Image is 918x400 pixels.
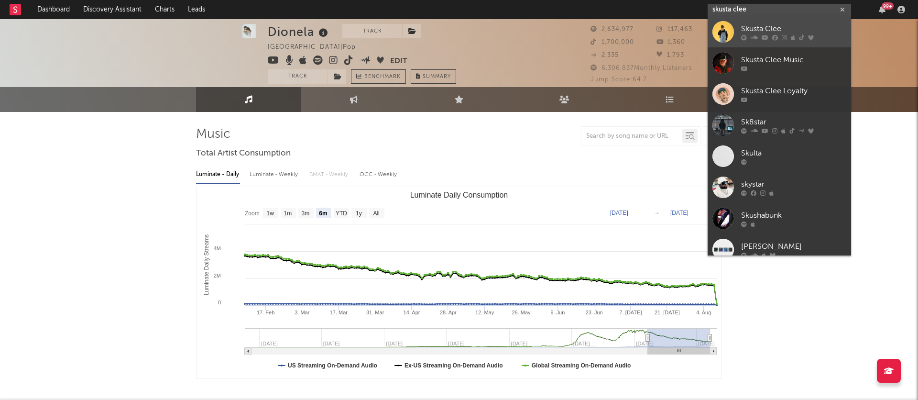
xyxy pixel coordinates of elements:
[590,26,634,33] span: 2,634,977
[741,54,846,66] div: Skusta Clee Music
[330,310,348,315] text: 17. Mar
[620,310,642,315] text: 7. [DATE]
[373,210,379,217] text: All
[268,42,367,53] div: [GEOGRAPHIC_DATA] | Pop
[879,6,885,13] button: 99+
[423,74,451,79] span: Summary
[708,78,851,110] a: Skusta Clee Loyalty
[656,52,684,58] span: 1,793
[532,362,631,369] text: Global Streaming On-Demand Audio
[655,310,680,315] text: 21. [DATE]
[351,69,406,84] a: Benchmark
[196,167,240,183] div: Luminate - Daily
[656,26,692,33] span: 117,463
[268,69,328,84] button: Track
[610,210,628,216] text: [DATE]
[741,85,846,97] div: Skusta Clee Loyalty
[656,39,685,45] span: 1,360
[512,310,531,315] text: 26. May
[696,310,711,315] text: 4. Aug
[411,69,456,84] button: Summary
[698,341,715,346] text: [DATE]
[708,203,851,234] a: Skushabunk
[319,210,327,217] text: 6m
[390,56,407,67] button: Edit
[708,16,851,47] a: Skusta Clee
[741,23,846,34] div: Skusta Clee
[342,24,402,38] button: Track
[586,310,603,315] text: 23. Jun
[590,77,647,83] span: Jump Score: 64.7
[590,39,634,45] span: 1,700,000
[197,187,721,378] svg: Luminate Daily Consumption
[356,210,362,217] text: 1y
[708,172,851,203] a: skystar
[590,52,619,58] span: 2,335
[302,210,310,217] text: 3m
[581,133,682,140] input: Search by song name or URL
[475,310,494,315] text: 12. May
[245,210,260,217] text: Zoom
[214,245,221,251] text: 4M
[741,241,846,252] div: [PERSON_NAME]
[203,234,210,295] text: Luminate Daily Streams
[284,210,292,217] text: 1m
[741,178,846,190] div: skystar
[360,167,398,183] div: OCC - Weekly
[882,2,894,10] div: 99 +
[404,310,420,315] text: 14. Apr
[741,210,846,221] div: Skushabunk
[295,310,310,315] text: 3. Mar
[708,234,851,265] a: [PERSON_NAME]
[288,362,377,369] text: US Streaming On-Demand Audio
[550,310,565,315] text: 9. Jun
[708,110,851,141] a: Sk8star
[250,167,300,183] div: Luminate - Weekly
[440,310,457,315] text: 28. Apr
[708,4,851,16] input: Search for artists
[196,148,291,159] span: Total Artist Consumption
[267,210,274,217] text: 1w
[218,300,221,305] text: 0
[364,71,401,83] span: Benchmark
[708,47,851,78] a: Skusta Clee Music
[708,141,851,172] a: Skulta
[670,210,688,216] text: [DATE]
[410,191,508,199] text: Luminate Daily Consumption
[214,273,221,278] text: 2M
[404,362,503,369] text: Ex-US Streaming On-Demand Audio
[257,310,274,315] text: 17. Feb
[741,116,846,128] div: Sk8star
[268,24,330,40] div: Dionela
[590,65,692,71] span: 6,396,837 Monthly Listeners
[336,210,347,217] text: YTD
[654,210,660,216] text: →
[366,310,384,315] text: 31. Mar
[741,147,846,159] div: Skulta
